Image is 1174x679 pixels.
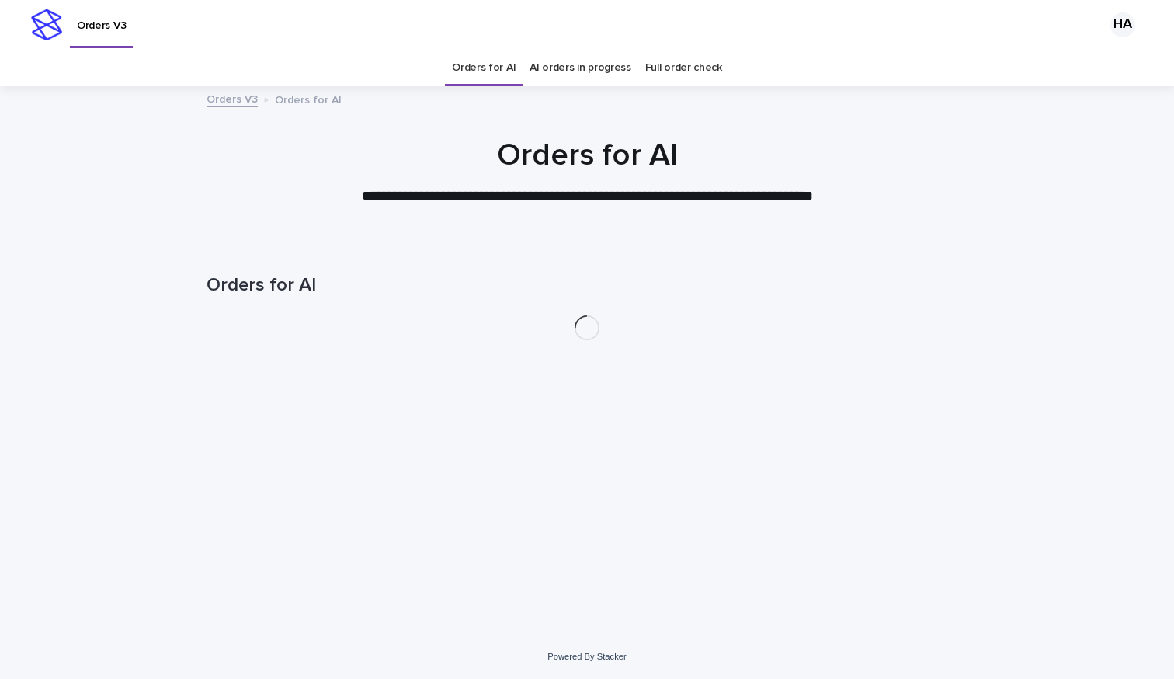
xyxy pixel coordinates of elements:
a: Full order check [645,50,722,86]
p: Orders for AI [275,90,342,107]
a: Powered By Stacker [547,652,626,661]
h1: Orders for AI [207,274,967,297]
img: stacker-logo-s-only.png [31,9,62,40]
div: HA [1110,12,1135,37]
a: AI orders in progress [530,50,631,86]
a: Orders V3 [207,89,258,107]
h1: Orders for AI [207,137,967,174]
a: Orders for AI [452,50,516,86]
